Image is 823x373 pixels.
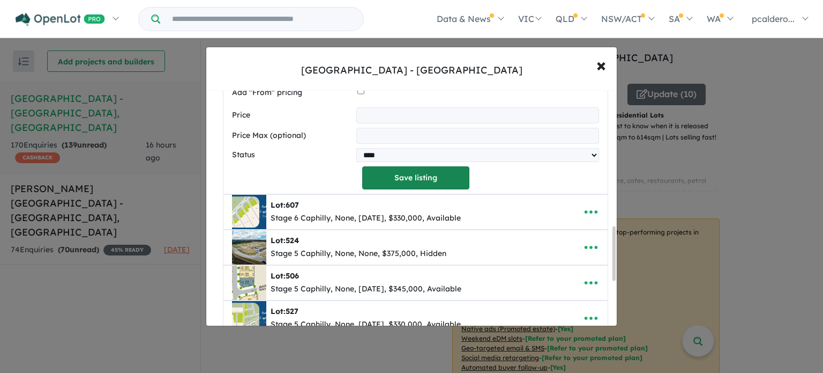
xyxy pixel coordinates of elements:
[232,109,352,122] label: Price
[232,149,352,162] label: Status
[271,271,299,281] b: Lot:
[286,271,299,281] span: 506
[286,200,299,210] span: 607
[596,53,606,76] span: ×
[271,247,446,260] div: Stage 5 Caphilly, None, None, $375,000, Hidden
[271,236,299,245] b: Lot:
[232,195,266,229] img: Huntlee%20Estate%20-%20North%20Rothbury%20-%20Lot%20607___1758075185.jpg
[162,8,361,31] input: Try estate name, suburb, builder or developer
[271,212,461,225] div: Stage 6 Caphilly, None, [DATE], $330,000, Available
[362,166,469,189] button: Save listing
[271,306,298,316] b: Lot:
[271,318,461,331] div: Stage 5 Caphilly, None, [DATE], $330,000, Available
[232,129,352,142] label: Price Max (optional)
[16,13,105,26] img: Openlot PRO Logo White
[232,86,353,99] label: Add "From" pricing
[286,306,298,316] span: 527
[271,200,299,210] b: Lot:
[271,283,461,296] div: Stage 5 Caphilly, None, [DATE], $345,000, Available
[232,301,266,335] img: Huntlee%20Estate%20-%20North%20Rothbury%20-%20Lot%20527___1758075315.jpg
[232,266,266,300] img: Huntlee%20Estate%20-%20North%20Rothbury%20-%20Lot%20506___1758075375.jpg
[301,63,522,77] div: [GEOGRAPHIC_DATA] - [GEOGRAPHIC_DATA]
[232,230,266,265] img: Huntlee%20Estate%20-%20North%20Rothbury%20-%20Lot%20524___1756683866.jpg
[286,236,299,245] span: 524
[752,13,795,24] span: pcaldero...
